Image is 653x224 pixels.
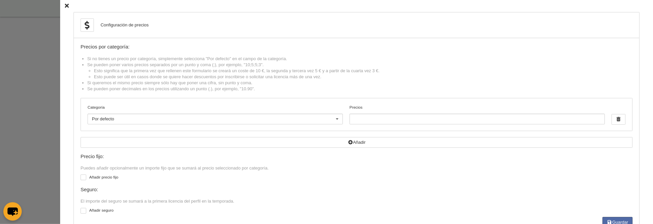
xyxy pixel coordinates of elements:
[87,80,633,86] li: Si queremos el mismo precio siempre sólo hay que poner una cifra, sin punto y coma.
[87,86,633,92] li: Se pueden poner decimales en los precios utilizando un punto (.), por ejemplo, "10.90".
[88,104,343,110] label: Categoría
[81,187,633,193] div: Seguro:
[101,22,149,28] div: Configuración de precios
[3,202,22,221] button: chat-button
[81,44,633,50] div: Precios por categoría:
[92,116,114,121] span: Por defecto
[81,154,633,159] div: Precio fijo:
[87,56,633,62] li: Si no tienes un precio por categoría, simplemente selecciona "Por defecto" en el campo de la cate...
[81,137,633,148] button: Añadir
[87,62,633,80] li: Se pueden poner varios precios separados por un punto y coma (;), por ejemplo, "10;5;5;3".
[81,174,633,182] label: Añadir precio fijo
[350,104,605,124] label: Precios
[81,198,633,204] div: El importe del seguro se sumará a la primera licencia del perfil en la temporada.
[81,165,633,171] div: Puedes añadir opcionalmente un importe fijo que se sumará al precio seleccionado por categoría.
[81,207,633,215] label: Añadir seguro
[65,4,69,8] i: Cerrar
[350,114,605,124] input: Precios
[94,74,633,80] li: Esto puede ser útil en casos donde se quiere hacer descuentos por inscribirse o solicitar una lic...
[94,68,633,74] li: Esto significa que la primera vez que rellenen este formulario se creará un coste de 10 €, la seg...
